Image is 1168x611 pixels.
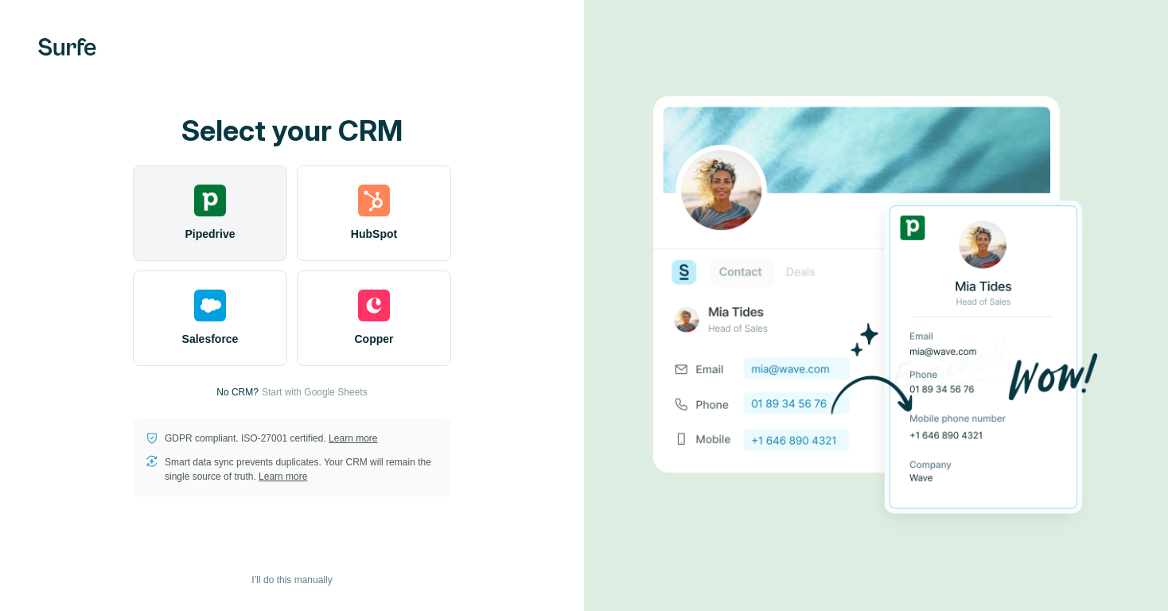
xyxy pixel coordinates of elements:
span: I’ll do this manually [251,573,332,587]
span: Pipedrive [185,226,235,242]
button: I’ll do this manually [240,568,343,592]
img: Surfe's logo [38,38,96,56]
img: pipedrive's logo [194,185,226,216]
img: salesforce's logo [194,290,226,321]
span: Salesforce [182,331,239,347]
img: copper's logo [358,290,390,321]
a: Learn more [329,433,377,444]
h1: Select your CRM [133,115,451,146]
button: Start with Google Sheets [262,385,368,399]
span: HubSpot [351,226,397,242]
a: Learn more [259,471,307,482]
p: GDPR compliant. ISO-27001 certified. [165,431,377,446]
img: PIPEDRIVE image [653,69,1099,542]
span: Copper [355,331,394,347]
p: Smart data sync prevents duplicates. Your CRM will remain the single source of truth. [165,455,438,484]
p: No CRM? [216,385,259,399]
img: hubspot's logo [358,185,390,216]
